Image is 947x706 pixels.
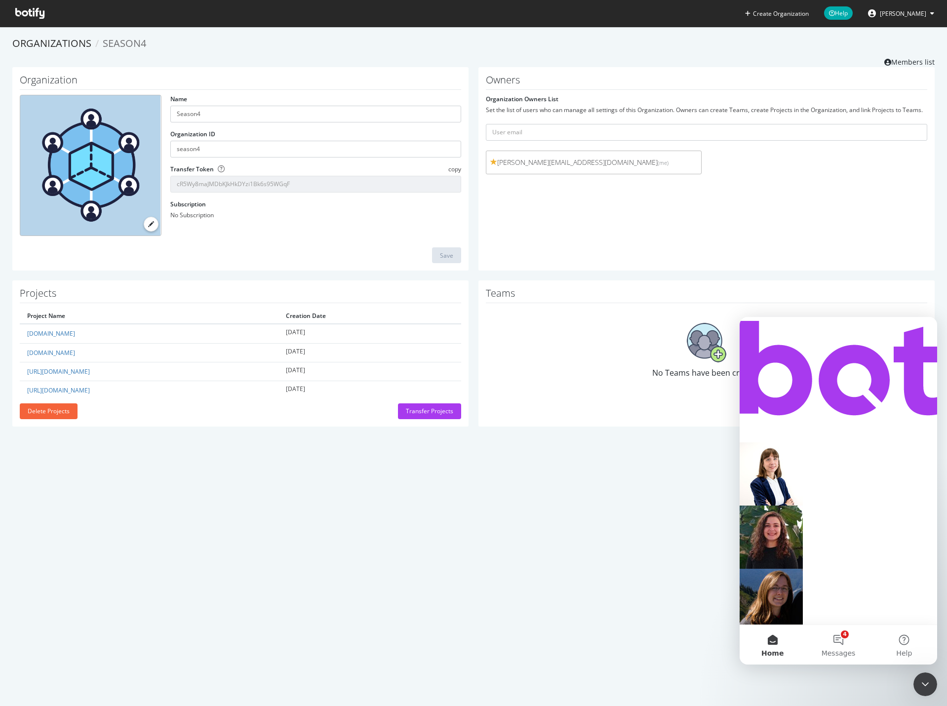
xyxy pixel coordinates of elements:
[278,381,461,399] td: [DATE]
[490,157,697,167] span: [PERSON_NAME][EMAIL_ADDRESS][DOMAIN_NAME]
[278,343,461,362] td: [DATE]
[658,159,669,166] small: (me)
[20,407,78,415] a: Delete Projects
[884,55,935,67] a: Members list
[860,5,942,21] button: [PERSON_NAME]
[406,407,453,415] div: Transfer Projects
[824,6,853,20] span: Help
[486,95,558,103] label: Organization Owners List
[687,323,726,362] img: No Teams have been created
[486,288,927,303] h1: Teams
[278,308,461,324] th: Creation Date
[398,407,461,415] a: Transfer Projects
[880,9,926,18] span: Patrick Hanan
[740,317,937,665] iframe: Intercom live chat
[486,124,927,141] input: User email
[170,130,215,138] label: Organization ID
[12,37,91,50] a: Organizations
[486,75,927,90] h1: Owners
[27,349,75,357] a: [DOMAIN_NAME]
[27,367,90,376] a: [URL][DOMAIN_NAME]
[20,75,461,90] h1: Organization
[170,211,461,219] div: No Subscription
[278,324,461,343] td: [DATE]
[20,308,278,324] th: Project Name
[170,106,461,122] input: name
[27,329,75,338] a: [DOMAIN_NAME]
[170,165,214,173] label: Transfer Token
[20,403,78,419] button: Delete Projects
[278,362,461,381] td: [DATE]
[432,247,461,263] button: Save
[12,37,935,51] ol: breadcrumbs
[170,200,206,208] label: Subscription
[448,165,461,173] span: copy
[103,37,146,50] span: Season4
[440,251,453,260] div: Save
[745,9,809,18] button: Create Organization
[20,288,461,303] h1: Projects
[170,95,187,103] label: Name
[398,403,461,419] button: Transfer Projects
[27,386,90,394] a: [URL][DOMAIN_NAME]
[486,106,927,114] div: Set the list of users who can manage all settings of this Organization. Owners can create Teams, ...
[913,672,937,696] iframe: Intercom live chat
[652,367,761,378] span: No Teams have been created
[170,141,461,157] input: Organization ID
[28,407,70,415] div: Delete Projects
